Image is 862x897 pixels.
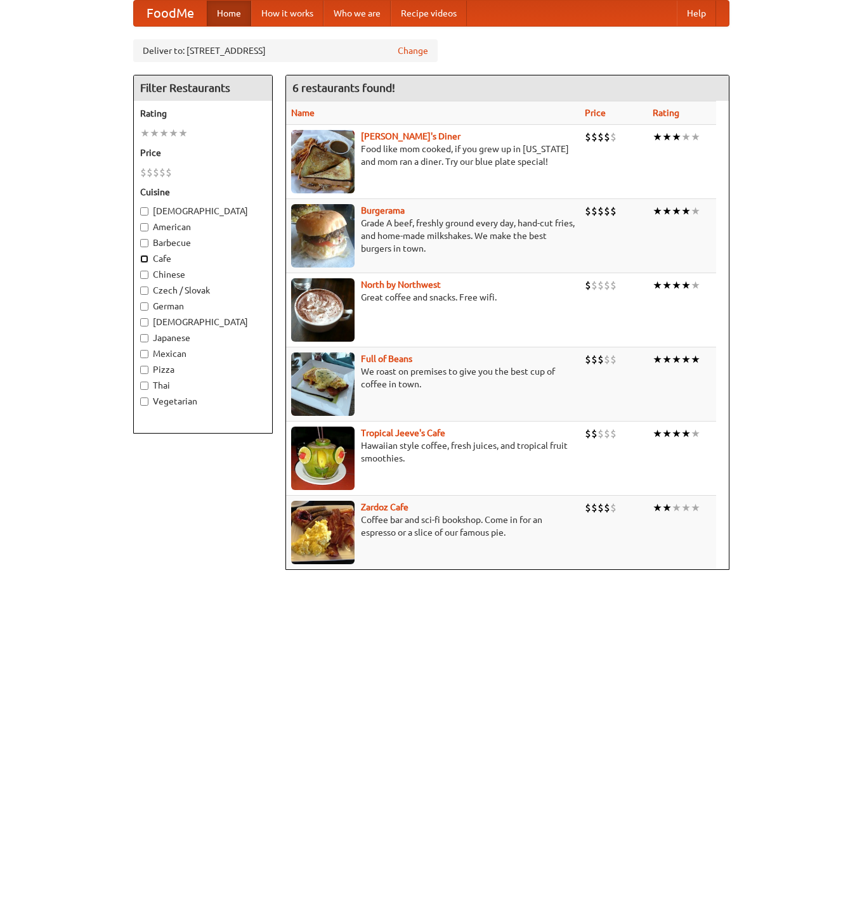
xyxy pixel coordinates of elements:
[178,126,188,140] li: ★
[604,204,610,218] li: $
[291,217,575,255] p: Grade A beef, freshly ground every day, hand-cut fries, and home-made milkshakes. We make the bes...
[140,236,266,249] label: Barbecue
[153,165,159,179] li: $
[691,427,700,441] li: ★
[361,354,412,364] a: Full of Beans
[166,165,172,179] li: $
[140,205,266,217] label: [DEMOGRAPHIC_DATA]
[159,126,169,140] li: ★
[672,278,681,292] li: ★
[140,252,266,265] label: Cafe
[140,318,148,326] input: [DEMOGRAPHIC_DATA]
[591,501,598,515] li: $
[662,501,672,515] li: ★
[610,278,617,292] li: $
[672,352,681,366] li: ★
[598,427,604,441] li: $
[140,366,148,374] input: Pizza
[291,143,575,168] p: Food like mom cooked, if you grew up in [US_STATE] and mom ran a diner. Try our blue plate special!
[691,204,700,218] li: ★
[585,278,591,292] li: $
[653,108,679,118] a: Rating
[147,165,153,179] li: $
[140,302,148,311] input: German
[653,501,662,515] li: ★
[291,130,355,193] img: sallys.jpg
[681,130,691,144] li: ★
[140,395,266,408] label: Vegetarian
[291,513,575,539] p: Coffee bar and sci-fi bookshop. Come in for an espresso or a slice of our famous pie.
[140,239,148,247] input: Barbecue
[598,352,604,366] li: $
[140,332,266,344] label: Japanese
[662,427,672,441] li: ★
[140,287,148,295] input: Czech / Slovak
[604,501,610,515] li: $
[653,204,662,218] li: ★
[604,352,610,366] li: $
[681,352,691,366] li: ★
[140,350,148,358] input: Mexican
[681,204,691,218] li: ★
[585,352,591,366] li: $
[691,278,700,292] li: ★
[361,205,405,216] b: Burgerama
[361,502,408,512] a: Zardoz Cafe
[134,75,272,101] h4: Filter Restaurants
[140,107,266,120] h5: Rating
[691,352,700,366] li: ★
[140,379,266,392] label: Thai
[672,501,681,515] li: ★
[391,1,467,26] a: Recipe videos
[140,255,148,263] input: Cafe
[291,365,575,390] p: We roast on premises to give you the best cup of coffee in town.
[662,204,672,218] li: ★
[585,501,591,515] li: $
[291,291,575,304] p: Great coffee and snacks. Free wifi.
[291,501,355,564] img: zardoz.jpg
[140,146,266,159] h5: Price
[292,82,395,94] ng-pluralize: 6 restaurants found!
[598,204,604,218] li: $
[677,1,716,26] a: Help
[361,131,460,141] a: [PERSON_NAME]'s Diner
[653,130,662,144] li: ★
[291,439,575,465] p: Hawaiian style coffee, fresh juices, and tropical fruit smoothies.
[140,207,148,216] input: [DEMOGRAPHIC_DATA]
[585,130,591,144] li: $
[662,278,672,292] li: ★
[691,130,700,144] li: ★
[585,204,591,218] li: $
[653,427,662,441] li: ★
[610,501,617,515] li: $
[662,130,672,144] li: ★
[672,204,681,218] li: ★
[604,427,610,441] li: $
[691,501,700,515] li: ★
[133,39,438,62] div: Deliver to: [STREET_ADDRESS]
[140,186,266,198] h5: Cuisine
[140,334,148,342] input: Japanese
[140,268,266,281] label: Chinese
[291,108,315,118] a: Name
[291,278,355,342] img: north.jpg
[361,280,441,290] a: North by Northwest
[134,1,207,26] a: FoodMe
[598,130,604,144] li: $
[591,352,598,366] li: $
[591,278,598,292] li: $
[140,397,148,406] input: Vegetarian
[361,428,445,438] a: Tropical Jeeve's Cafe
[140,165,147,179] li: $
[323,1,391,26] a: Who we are
[585,108,606,118] a: Price
[610,130,617,144] li: $
[681,501,691,515] li: ★
[672,427,681,441] li: ★
[604,278,610,292] li: $
[140,347,266,360] label: Mexican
